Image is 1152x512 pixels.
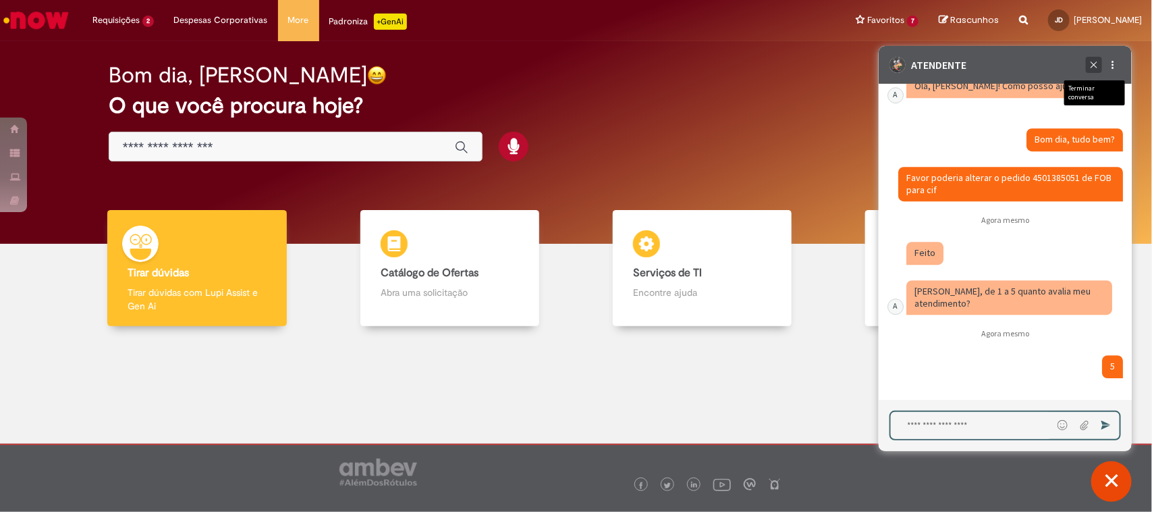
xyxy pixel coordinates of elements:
span: More [288,14,309,27]
iframe: Suporte do Bate-Papo [879,46,1132,451]
img: logo_footer_ambev_rotulo_gray.png [339,459,417,486]
h2: Bom dia, [PERSON_NAME] [109,63,367,87]
p: Encontre ajuda [633,286,771,299]
button: Fechar conversa de suporte [1091,461,1132,502]
span: Favoritos [867,14,904,27]
span: Despesas Corporativas [174,14,268,27]
b: Serviços de TI [633,266,702,280]
img: logo_footer_youtube.png [713,476,731,493]
img: ServiceNow [1,7,71,34]
img: happy-face.png [367,66,387,85]
span: 2 [142,16,154,27]
span: Rascunhos [950,14,999,26]
a: Catálogo de Ofertas Abra uma solicitação [323,210,576,327]
p: Tirar dúvidas com Lupi Assist e Gen Ai [128,286,266,313]
img: logo_footer_facebook.png [638,482,644,489]
span: [PERSON_NAME] [1074,14,1142,26]
b: Catálogo de Ofertas [381,266,478,280]
a: Tirar dúvidas Tirar dúvidas com Lupi Assist e Gen Ai [71,210,323,327]
a: Base de Conhecimento Consulte e aprenda [829,210,1081,327]
a: Rascunhos [939,14,999,27]
img: logo_footer_linkedin.png [691,482,698,490]
span: 7 [907,16,918,27]
h2: O que você procura hoje? [109,94,1043,118]
p: Abra uma solicitação [381,286,519,299]
div: Padroniza [329,14,407,30]
b: Tirar dúvidas [128,266,189,280]
img: logo_footer_naosei.png [769,478,781,490]
p: +GenAi [374,14,407,30]
span: Requisições [92,14,140,27]
span: JD [1055,16,1063,24]
img: logo_footer_twitter.png [664,482,671,489]
img: logo_footer_workplace.png [744,478,756,490]
a: Serviços de TI Encontre ajuda [576,210,829,327]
